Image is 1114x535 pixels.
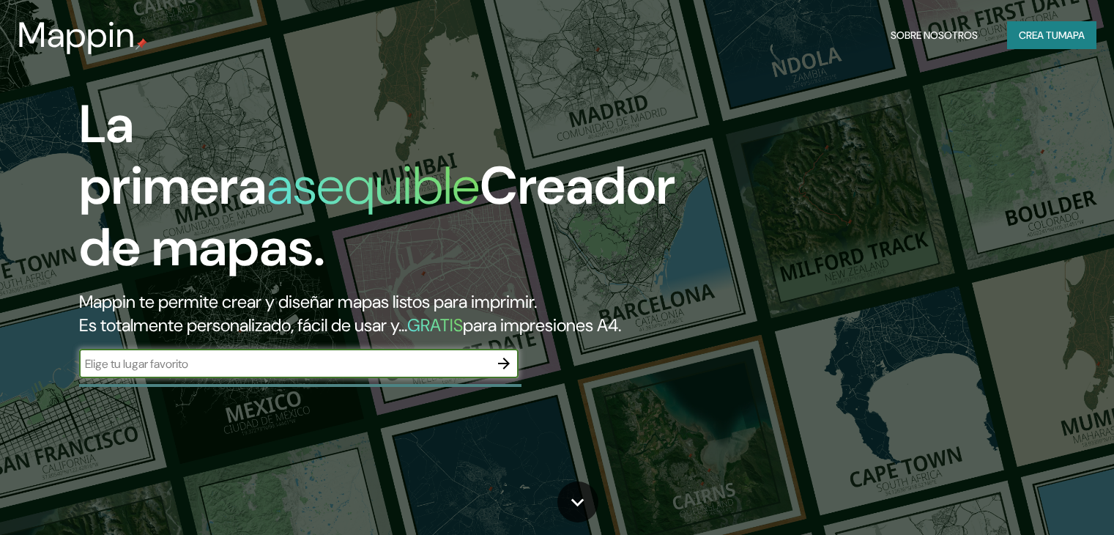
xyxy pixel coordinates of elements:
[79,90,267,220] font: La primera
[407,314,463,336] font: GRATIS
[79,152,675,281] font: Creador de mapas.
[18,12,135,58] font: Mappin
[267,152,480,220] font: asequible
[463,314,621,336] font: para impresiones A4.
[891,29,978,42] font: Sobre nosotros
[79,314,407,336] font: Es totalmente personalizado, fácil de usar y...
[1058,29,1085,42] font: mapa
[1019,29,1058,42] font: Crea tu
[135,38,147,50] img: pin de mapeo
[1007,21,1096,49] button: Crea tumapa
[885,21,984,49] button: Sobre nosotros
[984,478,1098,519] iframe: Lanzador de widgets de ayuda
[79,290,537,313] font: Mappin te permite crear y diseñar mapas listos para imprimir.
[79,355,489,372] input: Elige tu lugar favorito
